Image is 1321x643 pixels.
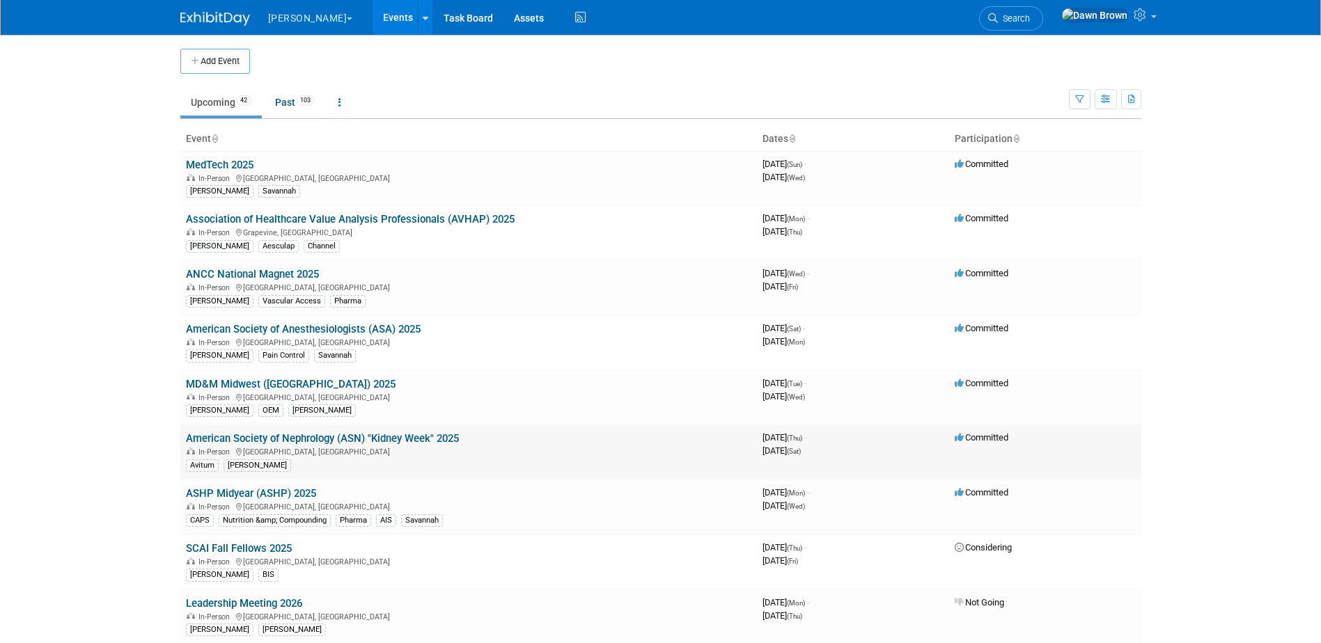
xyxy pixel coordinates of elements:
[186,349,253,362] div: [PERSON_NAME]
[763,500,805,511] span: [DATE]
[763,391,805,402] span: [DATE]
[258,349,309,362] div: Pain Control
[763,487,809,498] span: [DATE]
[376,514,396,527] div: AIS
[186,542,292,555] a: SCAI Fall Fellows 2025
[186,500,751,511] div: [GEOGRAPHIC_DATA], [GEOGRAPHIC_DATA]
[180,89,262,116] a: Upcoming42
[186,226,751,237] div: Grapevine, [GEOGRAPHIC_DATA]
[186,336,751,347] div: [GEOGRAPHIC_DATA], [GEOGRAPHIC_DATA]
[955,597,1004,608] span: Not Going
[787,544,802,552] span: (Thu)
[186,404,253,417] div: [PERSON_NAME]
[186,597,302,610] a: Leadership Meeting 2026
[757,127,949,151] th: Dates
[304,240,340,253] div: Channel
[180,127,757,151] th: Event
[1061,8,1128,23] img: Dawn Brown
[763,172,805,182] span: [DATE]
[258,295,325,308] div: Vascular Access
[198,283,234,292] span: In-Person
[763,268,809,278] span: [DATE]
[187,338,195,345] img: In-Person Event
[187,174,195,181] img: In-Person Event
[186,391,751,402] div: [GEOGRAPHIC_DATA], [GEOGRAPHIC_DATA]
[787,228,802,236] span: (Thu)
[186,268,319,280] a: ANCC National Magnet 2025
[763,159,806,169] span: [DATE]
[787,502,805,510] span: (Wed)
[186,323,421,335] a: American Society of Anesthesiologists (ASA) 2025
[787,599,805,607] span: (Mon)
[186,281,751,292] div: [GEOGRAPHIC_DATA], [GEOGRAPHIC_DATA]
[198,228,234,237] span: In-Person
[787,325,801,333] span: (Sat)
[186,432,459,445] a: American Society of Nephrology (ASN) "Kidney Week" 2025
[330,295,366,308] div: Pharma
[187,228,195,235] img: In-Person Event
[787,489,805,497] span: (Mon)
[763,281,798,292] span: [DATE]
[186,213,515,225] a: Association of Healthcare Value Analysis Professionals (AVHAP) 2025
[258,569,279,581] div: BIS
[787,174,805,182] span: (Wed)
[198,338,234,347] span: In-Person
[187,612,195,619] img: In-Person Event
[1013,133,1019,144] a: Sort by Participation Type
[955,159,1008,169] span: Committed
[198,612,234,621] span: In-Person
[186,185,253,198] div: [PERSON_NAME]
[807,213,809,223] span: -
[186,159,253,171] a: MedTech 2025
[804,378,806,388] span: -
[224,459,291,472] div: [PERSON_NAME]
[787,557,798,565] span: (Fri)
[187,502,195,509] img: In-Person Event
[763,610,802,621] span: [DATE]
[955,487,1008,498] span: Committed
[198,502,234,511] span: In-Person
[186,487,316,500] a: ASHP Midyear (ASHP) 2025
[788,133,795,144] a: Sort by Start Date
[198,393,234,402] span: In-Person
[187,283,195,290] img: In-Person Event
[186,295,253,308] div: [PERSON_NAME]
[198,557,234,566] span: In-Person
[807,268,809,278] span: -
[763,336,805,347] span: [DATE]
[998,13,1030,24] span: Search
[955,378,1008,388] span: Committed
[787,161,802,168] span: (Sun)
[186,610,751,621] div: [GEOGRAPHIC_DATA], [GEOGRAPHIC_DATA]
[787,338,805,346] span: (Mon)
[804,542,806,553] span: -
[787,447,801,455] span: (Sat)
[804,159,806,169] span: -
[258,404,283,417] div: OEM
[955,268,1008,278] span: Committed
[187,447,195,454] img: In-Person Event
[180,49,250,74] button: Add Event
[949,127,1141,151] th: Participation
[787,215,805,223] span: (Mon)
[258,240,299,253] div: Aesculap
[763,213,809,223] span: [DATE]
[763,445,801,456] span: [DATE]
[314,349,356,362] div: Savannah
[804,432,806,443] span: -
[198,174,234,183] span: In-Person
[807,597,809,608] span: -
[211,133,218,144] a: Sort by Event Name
[763,432,806,443] span: [DATE]
[265,89,325,116] a: Past103
[763,597,809,608] span: [DATE]
[955,432,1008,443] span: Committed
[258,624,326,636] div: [PERSON_NAME]
[979,6,1043,31] a: Search
[186,514,214,527] div: CAPS
[187,393,195,400] img: In-Person Event
[236,95,251,106] span: 42
[186,459,219,472] div: Avitum
[787,393,805,401] span: (Wed)
[955,323,1008,333] span: Committed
